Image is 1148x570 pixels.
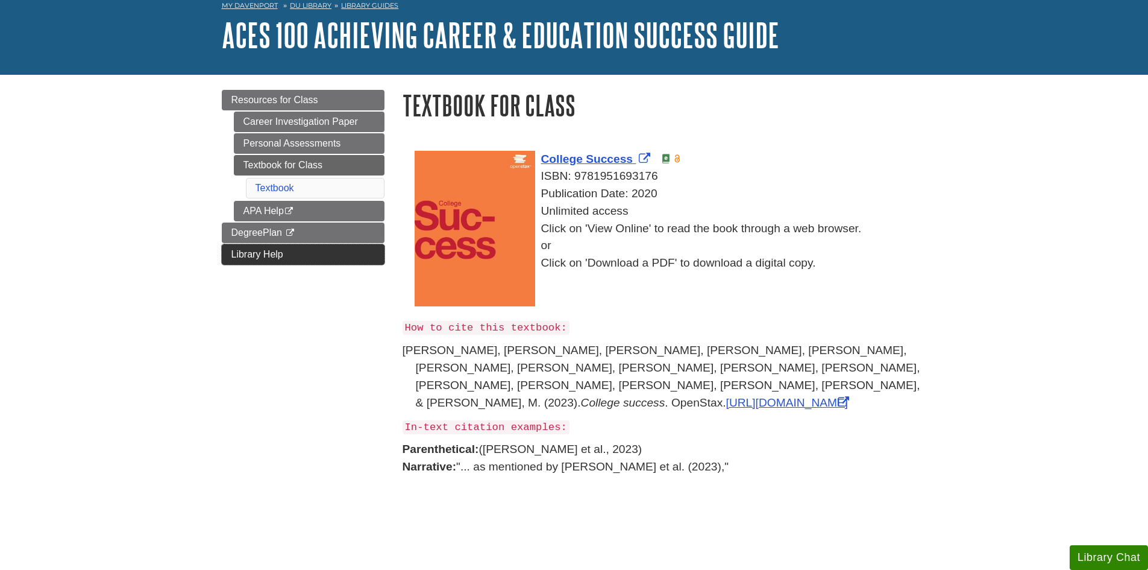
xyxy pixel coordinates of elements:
p: ([PERSON_NAME] et al., 2023) "... as mentioned by [PERSON_NAME] et al. (2023)," [403,441,927,476]
div: ISBN: 9781951693176 [415,168,927,185]
span: College Success [541,153,633,165]
a: Career Investigation Paper [234,112,384,132]
a: Textbook [256,183,294,193]
code: In-text citation examples: [403,420,569,434]
a: Resources for Class [222,90,384,110]
strong: Parenthetical: [403,443,479,455]
a: My Davenport [222,1,278,11]
em: College success [581,396,665,409]
img: Open Access [673,154,682,163]
span: DegreePlan [231,227,283,238]
span: Library Help [231,249,283,259]
span: Resources for Class [231,95,318,105]
img: Cover Art [415,151,535,307]
button: Library Chat [1070,545,1148,570]
div: Publication Date: 2020 [415,185,927,203]
i: This link opens in a new window [284,207,294,215]
p: [PERSON_NAME], [PERSON_NAME], [PERSON_NAME], [PERSON_NAME], [PERSON_NAME], [PERSON_NAME], [PERSON... [403,342,927,411]
a: Library Guides [341,1,398,10]
i: This link opens in a new window [284,229,295,237]
a: DegreePlan [222,223,384,243]
img: e-Book [661,154,671,163]
a: ACES 100 Achieving Career & Education Success Guide [222,16,779,54]
a: Library Help [222,244,384,265]
a: Textbook for Class [234,155,384,176]
div: Guide Page Menu [222,90,384,265]
a: Link opens in new window [541,153,654,165]
h1: Textbook for Class [403,90,927,121]
div: Unlimited access Click on 'View Online' to read the book through a web browser. or Click on 'Down... [415,203,927,272]
a: APA Help [234,201,384,221]
a: DU Library [290,1,331,10]
strong: Narrative: [403,460,457,473]
a: Personal Assessments [234,133,384,154]
code: How to cite this textbook: [403,321,569,335]
a: Link opens in new window [726,396,855,409]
